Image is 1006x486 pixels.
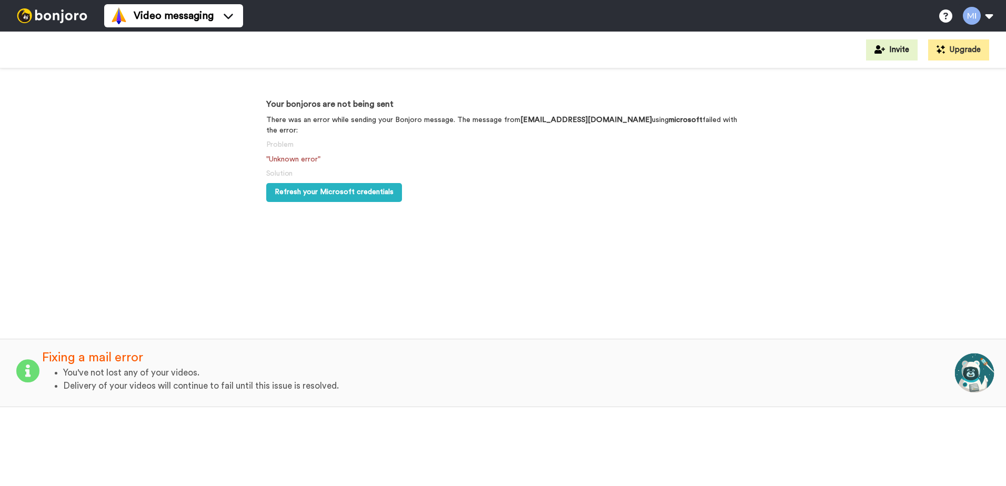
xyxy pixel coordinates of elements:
[266,100,740,109] h3: Your bonjoros are not being sent
[63,367,953,379] li: You've not lost any of your videos.
[266,141,740,149] h5: Problem
[110,7,127,24] img: vm-color.svg
[669,116,702,124] b: microsoft
[63,380,953,392] li: Delivery of your videos will continue to fail until this issue is resolved.
[520,116,652,124] b: [EMAIL_ADDRESS][DOMAIN_NAME]
[42,349,953,367] div: Fixing a mail error
[866,39,918,60] button: Invite
[13,8,92,23] img: bj-logo-header-white.svg
[266,154,740,165] p: "Unknown error"
[134,8,214,23] span: Video messaging
[266,115,740,136] p: There was an error while sending your Bonjoro message. The message from using failed with the error:
[266,183,402,202] button: Refresh your Microsoft credentials
[928,39,989,60] button: Upgrade
[266,170,740,178] h5: Solution
[275,188,394,196] span: Refresh your Microsoft credentials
